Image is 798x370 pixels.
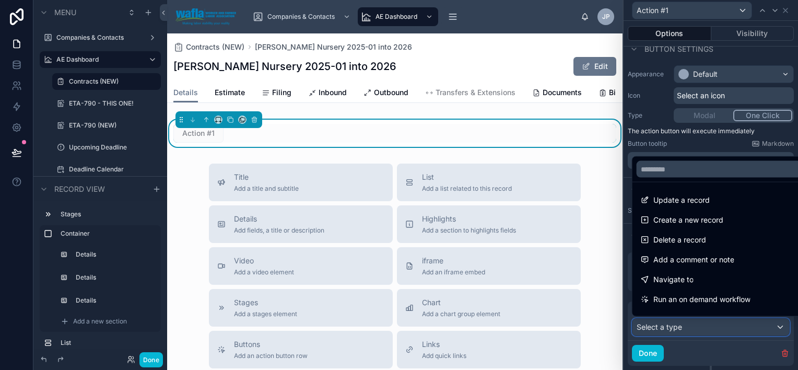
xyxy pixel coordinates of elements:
a: Outbound [363,83,408,104]
a: Companies & Contacts [250,7,356,26]
span: Create a new record [653,214,723,226]
span: Title [234,172,299,182]
a: Filing [262,83,291,104]
span: Add a new section [73,317,127,326]
span: Add an iframe embed [422,268,485,276]
span: AE Dashboard [375,13,417,21]
span: List [422,172,512,182]
span: Add quick links [422,352,466,360]
label: Companies & Contacts [56,33,144,42]
label: Upcoming Deadline [69,143,159,152]
label: Details [76,296,155,305]
label: ETA-790 (NEW) [69,121,159,130]
button: VideoAdd a video element [209,247,393,285]
button: ListAdd a list related to this record [397,164,581,201]
span: Details [173,87,198,98]
button: ButtonsAdd an action button row [209,331,393,368]
label: Stages [61,210,157,218]
span: JP [602,13,610,21]
span: Add a list related to this record [422,184,512,193]
a: Details [173,83,198,103]
a: Transfers & Extensions [425,83,515,104]
span: Add an action button row [234,352,308,360]
label: Deadline Calendar [69,165,159,174]
label: List [61,339,157,347]
span: Chart [422,297,500,308]
span: Buttons [234,339,308,350]
button: DetailsAdd fields, a title or description [209,205,393,243]
label: ETA-790 - THIS ONE! [69,99,159,108]
label: Container [61,229,157,238]
span: Filing [272,87,291,98]
button: iframeAdd an iframe embed [397,247,581,285]
a: Estimate [215,83,245,104]
button: StagesAdd a stages element [209,289,393,327]
span: iframe [422,256,485,266]
a: Billing [598,83,631,104]
span: Transfers & Extensions [436,87,515,98]
span: Add a comment or note [653,253,734,266]
span: Estimate [215,87,245,98]
span: Links [422,339,466,350]
span: Highlights [422,214,516,224]
span: Details [234,214,324,224]
div: scrollable content [33,201,167,349]
span: Add a video element [234,268,294,276]
span: Add a section to highlights fields [422,226,516,235]
span: Documents [543,87,582,98]
a: [PERSON_NAME] Nursery 2025-01 into 2026 [255,42,412,52]
span: Add a title and subtitle [234,184,299,193]
button: LinksAdd quick links [397,331,581,368]
span: Add a chart group element [422,310,500,318]
a: Inbound [308,83,347,104]
h1: [PERSON_NAME] Nursery 2025-01 into 2026 [173,59,396,74]
a: Contracts (NEW) [173,42,244,52]
button: Edit [573,57,616,76]
button: Done [139,352,163,367]
label: Contracts (NEW) [69,77,155,86]
button: TitleAdd a title and subtitle [209,164,393,201]
span: Stages [234,297,297,308]
span: Companies & Contacts [267,13,335,21]
span: Record view [54,183,105,194]
span: Billing [609,87,631,98]
button: ChartAdd a chart group element [397,289,581,327]
a: AE Dashboard [358,7,438,26]
a: Documents [532,83,582,104]
label: Details [76,273,155,282]
span: Inbound [319,87,347,98]
span: Update a record [653,194,710,206]
span: View a record [653,313,701,326]
label: AE Dashboard [56,55,140,64]
label: Details [76,250,155,259]
span: Add a stages element [234,310,297,318]
span: Outbound [374,87,408,98]
span: Add fields, a title or description [234,226,324,235]
span: Contracts (NEW) [186,42,244,52]
span: Menu [54,7,76,18]
span: Run an on demand workflow [653,293,750,306]
button: HighlightsAdd a section to highlights fields [397,205,581,243]
span: Navigate to [653,273,694,286]
div: scrollable content [244,5,581,28]
span: Delete a record [653,234,706,246]
img: App logo [175,8,236,25]
span: Video [234,256,294,266]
